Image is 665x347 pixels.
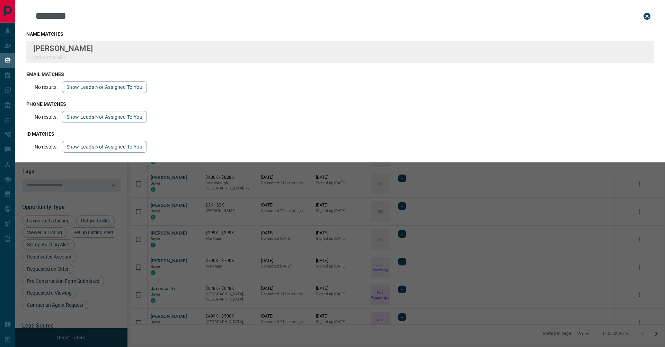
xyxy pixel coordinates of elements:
[35,114,58,120] p: No results.
[33,54,93,60] p: yadav.mnxx@x
[26,31,654,37] h3: name matches
[62,111,147,123] button: show leads not assigned to you
[35,84,58,90] p: No results.
[26,101,654,107] h3: phone matches
[62,141,147,153] button: show leads not assigned to you
[35,144,58,150] p: No results.
[26,71,654,77] h3: email matches
[640,9,654,23] button: close search bar
[26,131,654,137] h3: id matches
[33,44,93,53] p: [PERSON_NAME]
[62,81,147,93] button: show leads not assigned to you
